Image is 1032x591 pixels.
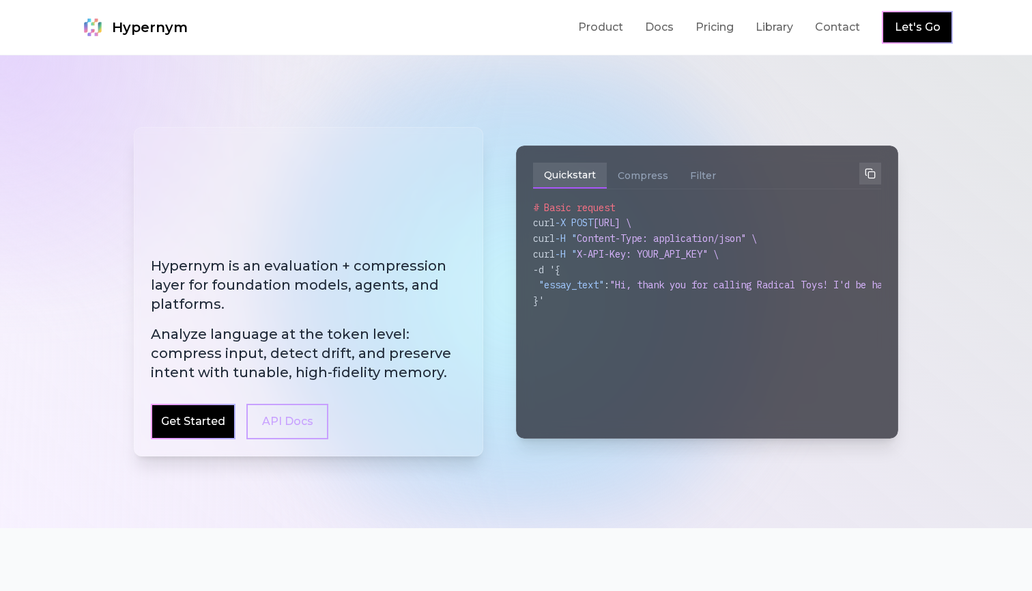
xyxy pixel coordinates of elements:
[604,279,610,291] span: :
[161,413,225,430] a: Get Started
[533,294,544,307] span: }'
[79,14,188,41] a: Hypernym
[577,232,757,245] span: Content-Type: application/json" \
[151,325,466,382] span: Analyze language at the token level: compress input, detect drift, and preserve intent with tunab...
[577,248,719,260] span: X-API-Key: YOUR_API_KEY" \
[593,217,631,229] span: [URL] \
[679,163,727,189] button: Filter
[112,18,188,37] span: Hypernym
[533,264,560,276] span: -d '{
[859,163,881,184] button: Copy to clipboard
[246,404,328,439] a: API Docs
[151,256,466,382] h2: Hypernym is an evaluation + compression layer for foundation models, agents, and platforms.
[533,248,555,260] span: curl
[696,19,734,36] a: Pricing
[533,202,615,214] span: # Basic request
[555,248,577,260] span: -H "
[533,232,555,245] span: curl
[533,217,555,229] span: curl
[533,163,607,189] button: Quickstart
[895,19,941,36] a: Let's Go
[756,19,793,36] a: Library
[645,19,674,36] a: Docs
[539,279,604,291] span: "essay_text"
[79,14,106,41] img: Hypernym Logo
[555,217,593,229] span: -X POST
[555,232,577,245] span: -H "
[607,163,679,189] button: Compress
[578,19,623,36] a: Product
[815,19,860,36] a: Contact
